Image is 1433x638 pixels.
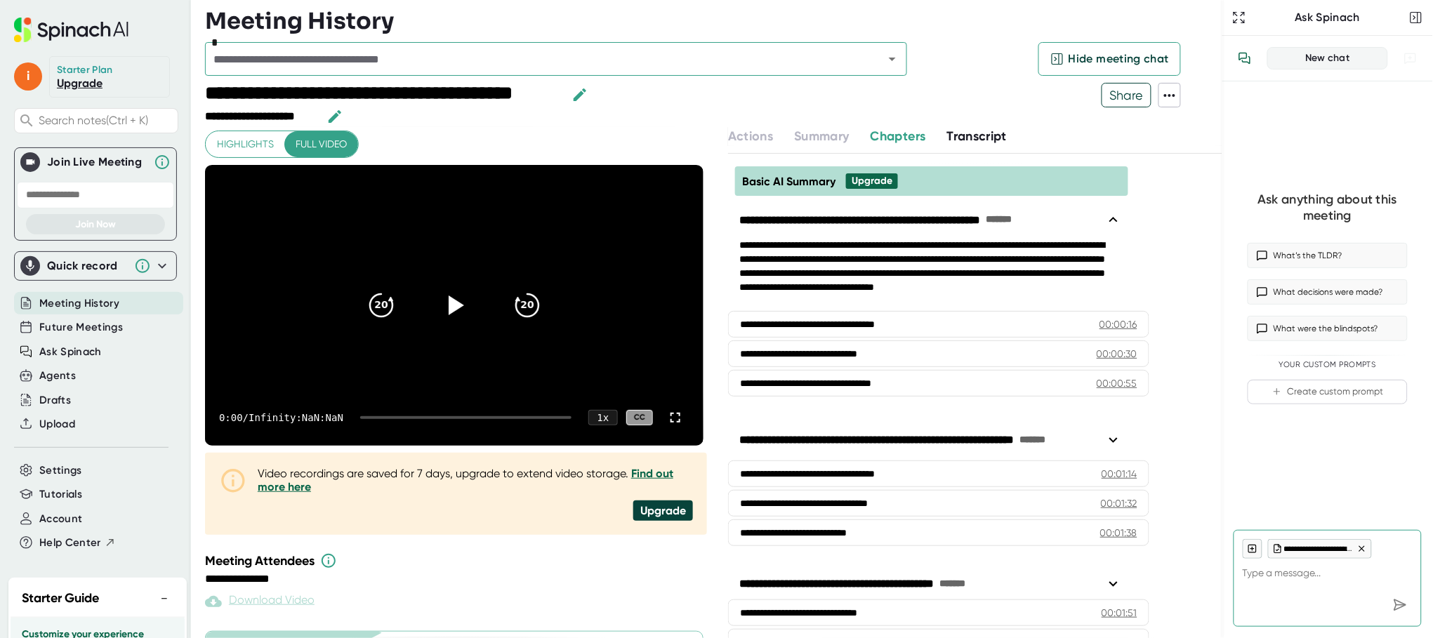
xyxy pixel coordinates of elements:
div: 00:00:30 [1097,347,1137,361]
a: Find out more here [258,467,673,493]
button: Chapters [871,127,926,146]
div: Ask Spinach [1249,11,1406,25]
div: 0:00 / Infinity:NaN:NaN [219,412,343,423]
button: Future Meetings [39,319,123,335]
button: Summary [794,127,849,146]
button: − [155,588,173,609]
a: Upgrade [57,77,103,90]
div: New chat [1276,52,1379,65]
h2: Starter Guide [22,589,99,608]
button: Transcript [947,127,1008,146]
span: Summary [794,128,849,144]
div: 1 x [588,410,618,425]
div: Ask anything about this meeting [1248,192,1408,223]
span: Search notes (Ctrl + K) [39,114,174,127]
div: Video recordings are saved for 7 days, upgrade to extend video storage. [258,467,693,493]
span: Basic AI Summary [742,175,836,188]
div: Meeting Attendees [205,552,711,569]
div: Join Live MeetingJoin Live Meeting [20,148,171,176]
button: Help Center [39,535,116,551]
span: Full video [296,135,347,153]
button: Close conversation sidebar [1406,8,1426,27]
span: Highlights [217,135,274,153]
span: Join Now [75,218,116,230]
button: Ask Spinach [39,344,102,360]
div: 00:01:51 [1102,606,1137,620]
button: Create custom prompt [1248,380,1408,404]
span: Hide meeting chat [1069,51,1169,67]
div: Send message [1387,592,1413,618]
button: Tutorials [39,486,82,503]
span: Actions [728,128,773,144]
div: Upgrade [852,175,892,187]
button: Agents [39,368,76,384]
span: Transcript [947,128,1008,144]
button: Share [1102,83,1151,107]
button: Drafts [39,392,71,408]
button: What’s the TLDR? [1248,243,1408,268]
span: Chapters [871,128,926,144]
div: 00:01:38 [1100,526,1137,540]
button: Actions [728,127,773,146]
div: Upgrade [633,500,693,521]
h3: Meeting History [205,8,394,34]
button: Expand to Ask Spinach page [1229,8,1249,27]
div: Paid feature [205,593,315,610]
button: Upload [39,416,75,432]
button: Highlights [206,131,285,157]
img: Join Live Meeting [23,155,37,169]
button: Account [39,511,82,527]
button: Open [883,49,902,69]
div: 00:01:32 [1101,496,1137,510]
div: Quick record [20,252,171,280]
div: Join Live Meeting [47,155,147,169]
button: Join Now [26,214,165,234]
div: 00:00:16 [1099,317,1137,331]
span: i [14,62,42,91]
span: Share [1102,83,1151,107]
button: What decisions were made? [1248,279,1408,305]
button: Full video [284,131,358,157]
div: 00:00:55 [1097,376,1137,390]
div: Quick record [47,259,127,273]
span: Help Center [39,535,101,551]
button: Settings [39,463,82,479]
button: What were the blindspots? [1248,316,1408,341]
div: CC [626,410,653,426]
div: Your Custom Prompts [1248,360,1408,370]
button: View conversation history [1231,44,1259,72]
button: Hide meeting chat [1038,42,1181,76]
div: 00:01:14 [1102,467,1137,481]
button: Meeting History [39,295,119,312]
div: Starter Plan [57,64,113,77]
